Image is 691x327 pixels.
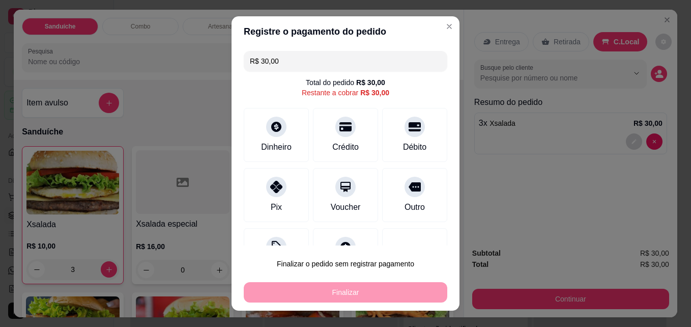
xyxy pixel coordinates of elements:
div: R$ 30,00 [360,88,389,98]
header: Registre o pagamento do pedido [232,16,459,47]
input: Ex.: hambúrguer de cordeiro [250,51,441,71]
button: Close [441,18,457,35]
div: Restante a cobrar [302,88,389,98]
div: Outro [405,201,425,213]
button: Finalizar o pedido sem registrar pagamento [244,254,447,274]
div: R$ 30,00 [356,77,385,88]
div: Pix [271,201,282,213]
div: Dinheiro [261,141,292,153]
div: Voucher [331,201,361,213]
div: Débito [403,141,426,153]
div: Crédito [332,141,359,153]
div: Total do pedido [306,77,385,88]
